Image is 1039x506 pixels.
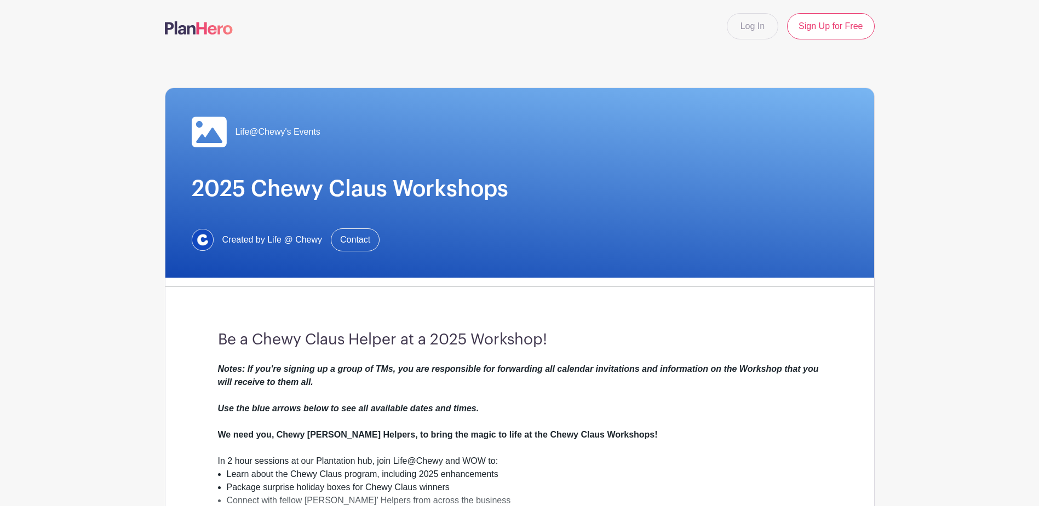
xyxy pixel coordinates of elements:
li: Package surprise holiday boxes for Chewy Claus winners [227,481,822,494]
span: Created by Life @ Chewy [222,233,323,246]
strong: We need you, Chewy [PERSON_NAME] Helpers, to bring the magic to life at the Chewy Claus Workshops! [218,430,658,439]
a: Contact [331,228,380,251]
span: Life@Chewy's Events [236,125,320,139]
em: Notes: If you're signing up a group of TMs, you are responsible for forwarding all calendar invit... [218,364,819,413]
img: logo-507f7623f17ff9eddc593b1ce0a138ce2505c220e1c5a4e2b4648c50719b7d32.svg [165,21,233,34]
h3: Be a Chewy Claus Helper at a 2025 Workshop! [218,331,822,349]
h1: 2025 Chewy Claus Workshops [192,176,848,202]
a: Log In [727,13,778,39]
img: 1629734264472.jfif [192,229,214,251]
a: Sign Up for Free [787,13,874,39]
li: Learn about the Chewy Claus program, including 2025 enhancements [227,468,822,481]
div: In 2 hour sessions at our Plantation hub, join Life@Chewy and WOW to: [218,455,822,468]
